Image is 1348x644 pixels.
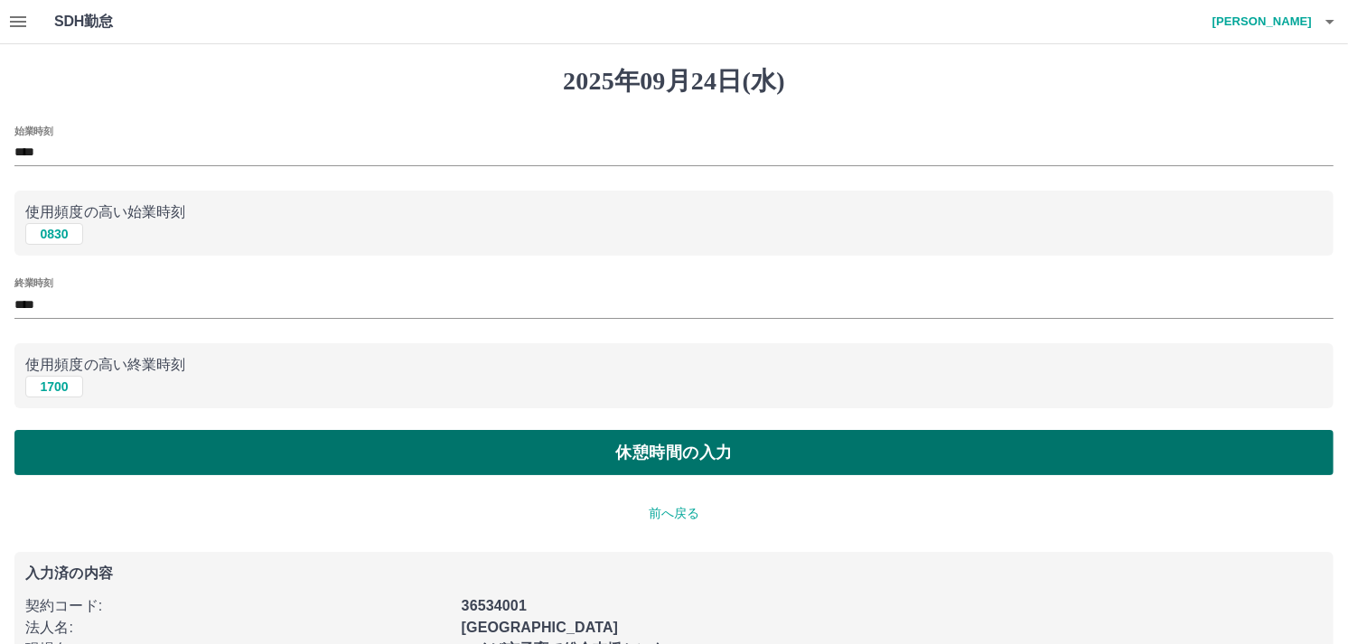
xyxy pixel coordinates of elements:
[14,504,1334,523] p: 前へ戻る
[462,598,527,613] b: 36534001
[462,620,619,635] b: [GEOGRAPHIC_DATA]
[14,276,52,290] label: 終業時刻
[14,430,1334,475] button: 休憩時間の入力
[14,124,52,137] label: 始業時刻
[25,617,451,639] p: 法人名 :
[25,201,1323,223] p: 使用頻度の高い始業時刻
[25,566,1323,581] p: 入力済の内容
[25,354,1323,376] p: 使用頻度の高い終業時刻
[25,595,451,617] p: 契約コード :
[25,376,83,397] button: 1700
[25,223,83,245] button: 0830
[14,66,1334,97] h1: 2025年09月24日(水)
